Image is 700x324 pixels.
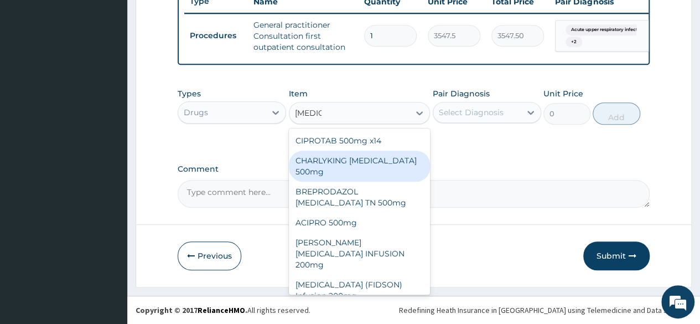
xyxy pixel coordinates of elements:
[198,305,245,315] a: RelianceHMO
[566,37,582,48] span: + 2
[399,305,692,316] div: Redefining Heath Insurance in [GEOGRAPHIC_DATA] using Telemedicine and Data Science!
[289,275,431,306] div: [MEDICAL_DATA] (FIDSON) Infusion 200mg
[593,102,640,125] button: Add
[136,305,247,315] strong: Copyright © 2017 .
[289,233,431,275] div: [PERSON_NAME] [MEDICAL_DATA] INFUSION 200mg
[566,24,646,35] span: Acute upper respiratory infect...
[178,164,650,174] label: Comment
[543,88,583,99] label: Unit Price
[182,6,208,32] div: Minimize live chat window
[289,88,308,99] label: Item
[178,241,241,270] button: Previous
[289,131,431,151] div: CIPROTAB 500mg x14
[178,89,201,99] label: Types
[20,55,45,83] img: d_794563401_company_1708531726252_794563401
[58,62,186,76] div: Chat with us now
[64,94,153,205] span: We're online!
[184,25,248,46] td: Procedures
[248,14,359,58] td: General practitioner Consultation first outpatient consultation
[6,210,211,249] textarea: Type your message and hit 'Enter'
[289,213,431,233] div: ACIPRO 500mg
[583,241,650,270] button: Submit
[184,107,208,118] div: Drugs
[289,182,431,213] div: BREPRODAZOL [MEDICAL_DATA] TN 500mg
[433,88,490,99] label: Pair Diagnosis
[289,151,431,182] div: CHARLYKING [MEDICAL_DATA] 500mg
[127,296,700,324] footer: All rights reserved.
[439,107,504,118] div: Select Diagnosis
